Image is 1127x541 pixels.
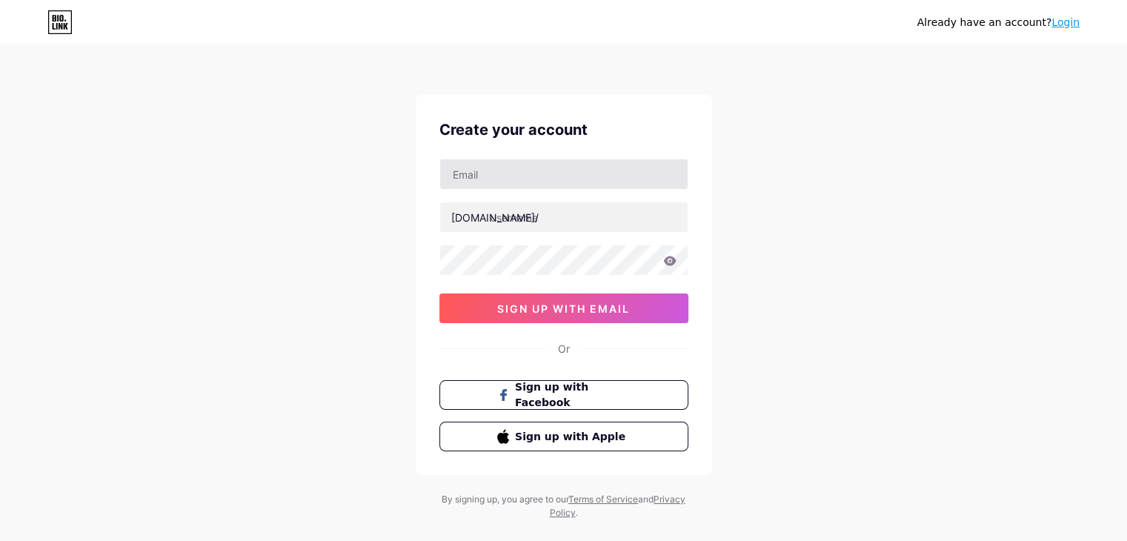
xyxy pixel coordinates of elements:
[917,15,1080,30] div: Already have an account?
[440,159,688,189] input: Email
[497,302,630,315] span: sign up with email
[438,493,690,520] div: By signing up, you agree to our and .
[440,202,688,232] input: username
[439,119,688,141] div: Create your account
[1051,16,1080,28] a: Login
[515,429,630,445] span: Sign up with Apple
[439,380,688,410] button: Sign up with Facebook
[439,422,688,451] button: Sign up with Apple
[451,210,539,225] div: [DOMAIN_NAME]/
[439,293,688,323] button: sign up with email
[515,379,630,411] span: Sign up with Facebook
[558,341,570,356] div: Or
[568,494,638,505] a: Terms of Service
